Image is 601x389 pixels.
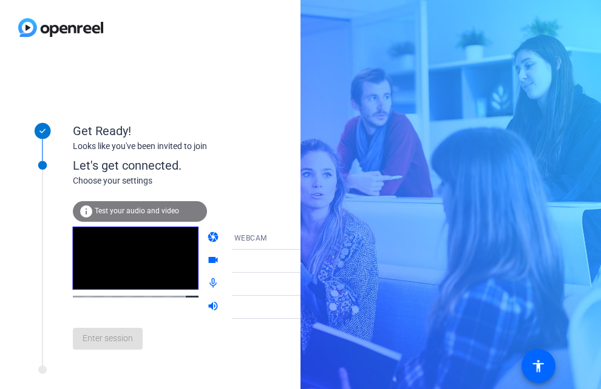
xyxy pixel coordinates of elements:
[73,122,316,140] div: Get Ready!
[207,254,222,268] mat-icon: videocam
[531,359,546,373] mat-icon: accessibility
[73,156,341,175] div: Let's get connected.
[234,234,267,242] span: WEBCAM
[95,207,179,215] span: Test your audio and video
[73,175,341,187] div: Choose your settings
[207,277,222,291] mat-icon: mic_none
[73,140,316,153] div: Looks like you've been invited to join
[79,204,93,219] mat-icon: info
[207,300,222,314] mat-icon: volume_up
[207,231,222,245] mat-icon: camera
